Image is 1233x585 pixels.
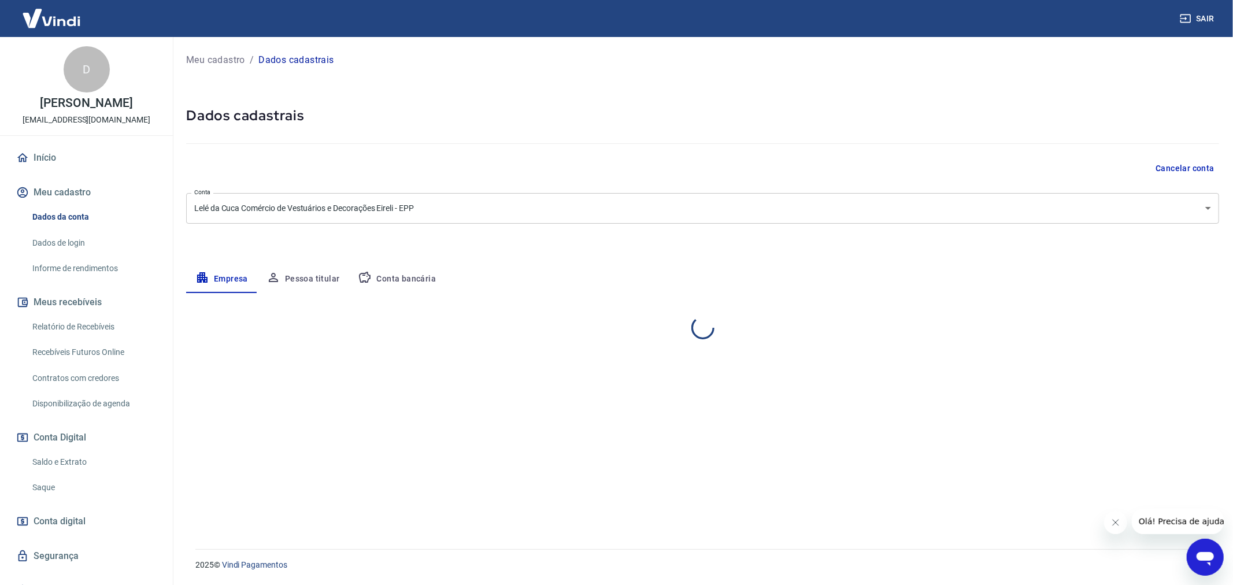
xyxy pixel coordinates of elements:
a: Vindi Pagamentos [222,560,287,569]
label: Conta [194,188,210,197]
a: Início [14,145,159,171]
a: Dados de login [28,231,159,255]
button: Meu cadastro [14,180,159,205]
span: Conta digital [34,513,86,530]
p: / [250,53,254,67]
p: Dados cadastrais [258,53,334,67]
button: Meus recebíveis [14,290,159,315]
a: Conta digital [14,509,159,534]
iframe: Botão para abrir a janela de mensagens [1187,539,1224,576]
p: [PERSON_NAME] [40,97,132,109]
a: Saque [28,476,159,499]
a: Dados da conta [28,205,159,229]
button: Cancelar conta [1151,158,1219,179]
a: Segurança [14,543,159,569]
button: Pessoa titular [257,265,349,293]
button: Conta Digital [14,425,159,450]
iframe: Mensagem da empresa [1132,509,1224,534]
img: Vindi [14,1,89,36]
button: Conta bancária [349,265,445,293]
a: Saldo e Extrato [28,450,159,474]
button: Empresa [186,265,257,293]
iframe: Fechar mensagem [1104,511,1127,534]
a: Contratos com credores [28,366,159,390]
button: Sair [1178,8,1219,29]
a: Recebíveis Futuros Online [28,340,159,364]
a: Informe de rendimentos [28,257,159,280]
div: Lelé da Cuca Comércio de Vestuários e Decorações Eireli - EPP [186,193,1219,224]
div: D [64,46,110,92]
p: 2025 © [195,559,1205,571]
span: Olá! Precisa de ajuda? [7,8,97,17]
a: Relatório de Recebíveis [28,315,159,339]
a: Disponibilização de agenda [28,392,159,416]
a: Meu cadastro [186,53,245,67]
h5: Dados cadastrais [186,106,1219,125]
p: [EMAIL_ADDRESS][DOMAIN_NAME] [23,114,150,126]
